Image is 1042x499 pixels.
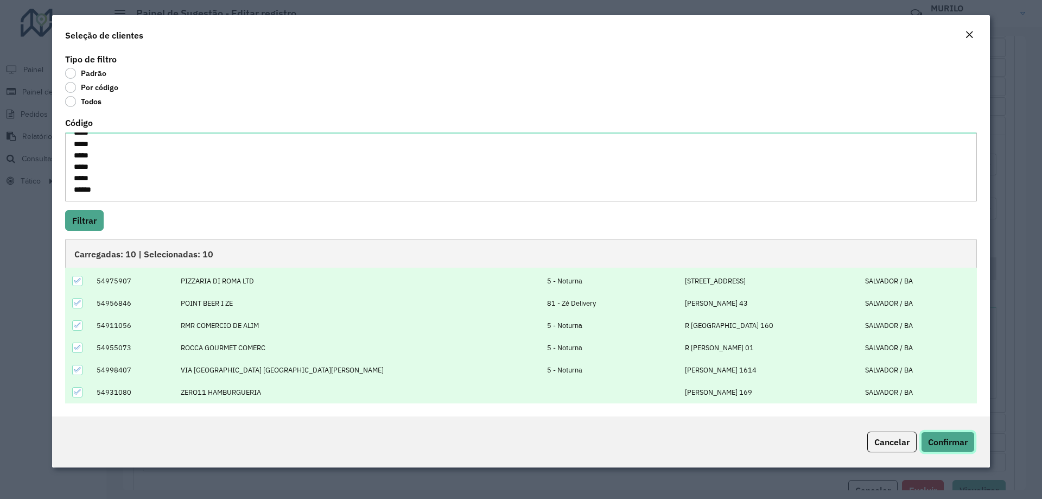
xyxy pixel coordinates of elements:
td: [PERSON_NAME] 1614 [679,359,859,381]
td: VIA [GEOGRAPHIC_DATA] [GEOGRAPHIC_DATA][PERSON_NAME] [175,359,542,381]
td: R [PERSON_NAME] 01 [679,337,859,359]
h4: Seleção de clientes [65,29,143,42]
td: 5 - Noturna [542,337,679,359]
button: Filtrar [65,210,104,231]
td: 54998407 [91,359,175,381]
td: SALVADOR / BA [859,270,976,292]
span: Confirmar [928,437,968,447]
td: [PERSON_NAME] 43 [679,292,859,314]
td: 54956846 [91,292,175,314]
button: Confirmar [921,432,975,452]
td: ZERO11 HAMBURGUERIA [175,381,542,403]
td: 54931080 [91,381,175,403]
td: 54975907 [91,270,175,292]
td: 54955073 [91,337,175,359]
td: 5 - Noturna [542,359,679,381]
td: RMR COMERCIO DE ALIM [175,314,542,337]
span: Cancelar [874,437,910,447]
td: POINT BEER I ZE [175,292,542,314]
td: SALVADOR / BA [859,359,976,381]
button: Cancelar [867,432,917,452]
td: ROCCA GOURMET COMERC [175,337,542,359]
td: 5 - Noturna [542,314,679,337]
td: SALVADOR / BA [859,292,976,314]
td: 54911056 [91,314,175,337]
td: [PERSON_NAME] 169 [679,381,859,403]
td: SALVADOR / BA [859,381,976,403]
label: Tipo de filtro [65,53,117,66]
td: SALVADOR / BA [859,314,976,337]
td: [STREET_ADDRESS] [679,270,859,292]
td: 5 - Noturna [542,270,679,292]
td: R [GEOGRAPHIC_DATA] 160 [679,314,859,337]
button: Close [962,28,977,42]
td: 81 - Zé Delivery [542,292,679,314]
div: Carregadas: 10 | Selecionadas: 10 [65,239,977,268]
td: SALVADOR / BA [859,337,976,359]
td: PIZZARIA DI ROMA LTD [175,270,542,292]
label: Código [65,116,93,129]
label: Todos [65,96,101,107]
label: Por código [65,82,118,93]
em: Fechar [965,30,974,39]
label: Padrão [65,68,106,79]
